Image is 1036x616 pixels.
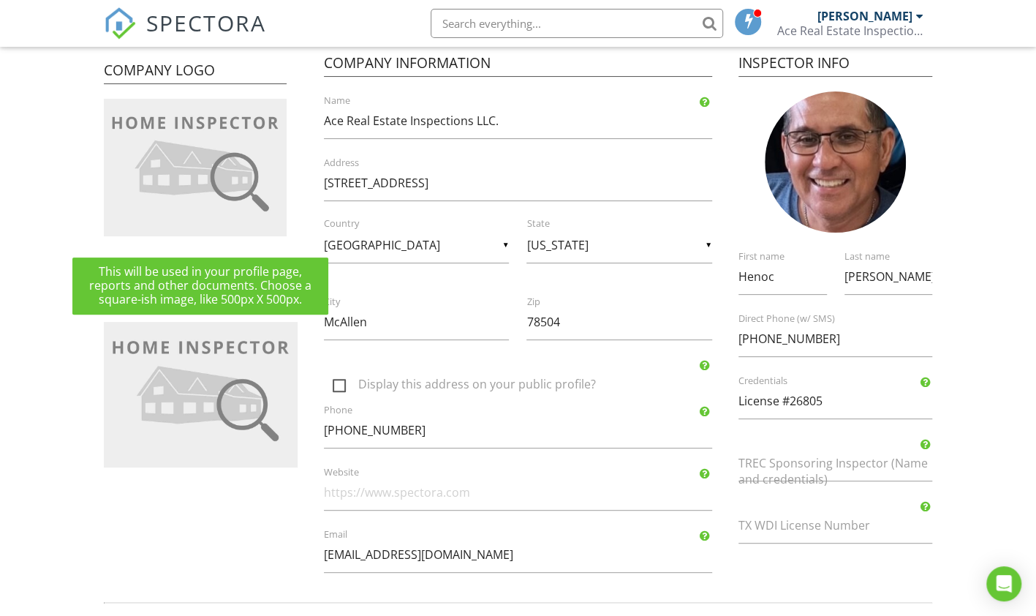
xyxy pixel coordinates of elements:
[738,455,950,488] label: TREC Sponsoring Inspector (Name and credentials)
[526,217,729,230] label: State
[431,9,723,38] input: Search everything...
[986,566,1021,601] div: Open Intercom Messenger
[104,20,266,50] a: SPECTORA
[104,7,136,40] img: The Best Home Inspection Software - Spectora
[324,53,712,77] h4: Company Information
[844,250,950,263] label: Last name
[104,61,287,84] h4: Company Logo
[146,7,266,38] span: SPECTORA
[324,475,712,511] input: https://www.spectora.com
[104,322,298,467] img: company-logo-placeholder-36d46f90f209bfd688c11e12444f7ae3bbe69803b1480f285d1f5ee5e7c7234b.jpg
[738,250,844,263] label: First name
[333,378,721,396] label: Display this address on your public profile?
[738,375,950,388] label: Credentials
[817,9,912,23] div: [PERSON_NAME]
[738,53,932,77] h4: Inspector Info
[104,284,298,307] h4: Header Logo
[738,517,950,533] label: TX WDI License Number
[776,23,923,38] div: Ace Real Estate Inspections LLC.
[324,217,526,230] label: Country
[104,99,287,236] img: company-logo-placeholder-36d46f90f209bfd688c11e12444f7ae3bbe69803b1480f285d1f5ee5e7c7234b.jpg
[738,312,950,326] label: Direct Phone (w/ SMS)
